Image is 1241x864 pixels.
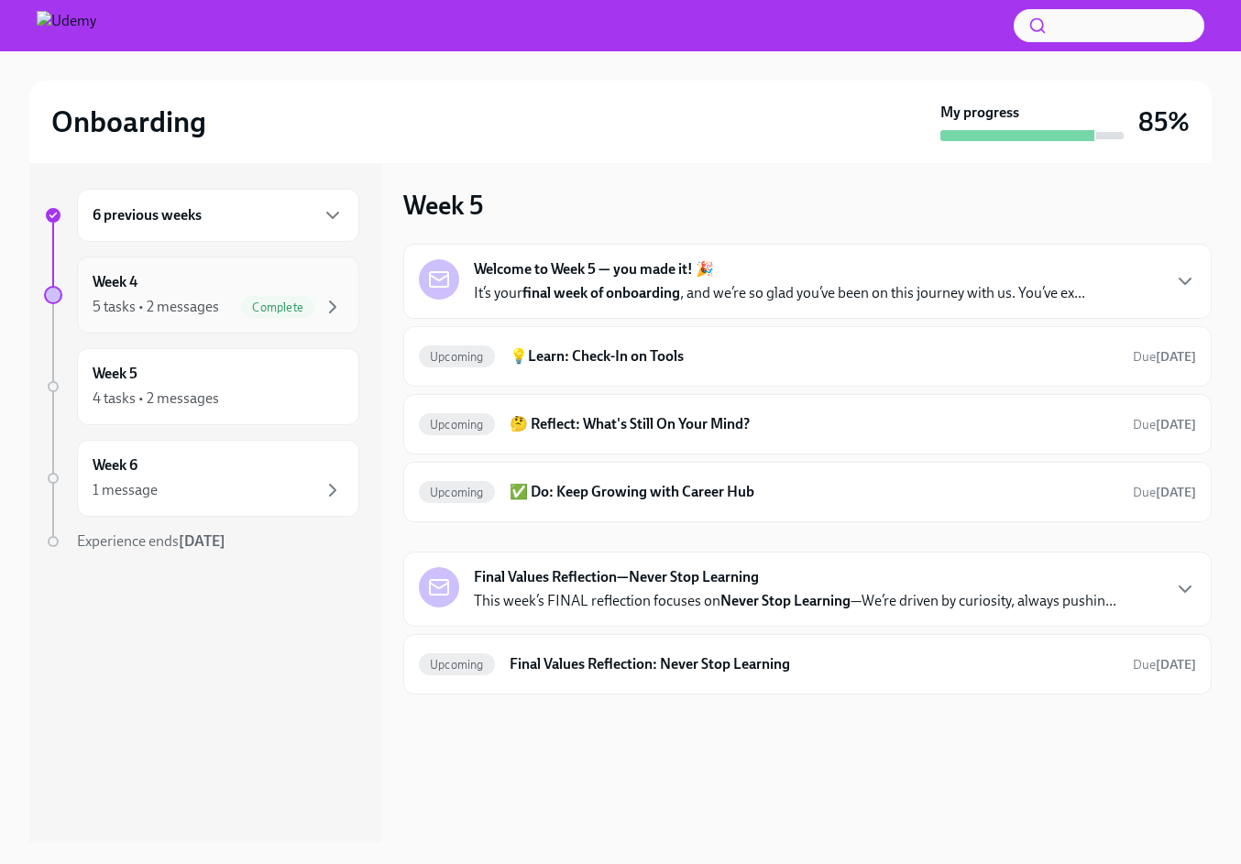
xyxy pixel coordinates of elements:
[1133,485,1196,500] span: Due
[77,532,225,550] span: Experience ends
[1156,485,1196,500] strong: [DATE]
[419,410,1196,439] a: Upcoming🤔 Reflect: What's Still On Your Mind?Due[DATE]
[44,440,359,517] a: Week 61 message
[93,455,137,476] h6: Week 6
[419,650,1196,679] a: UpcomingFinal Values Reflection: Never Stop LearningDue[DATE]
[1133,656,1196,673] span: August 18th, 2025 11:00
[474,591,1116,611] p: This week’s FINAL reflection focuses on —We’re driven by curiosity, always pushin...
[1133,484,1196,501] span: August 16th, 2025 11:00
[474,567,759,587] strong: Final Values Reflection—Never Stop Learning
[51,104,206,140] h2: Onboarding
[179,532,225,550] strong: [DATE]
[419,486,495,499] span: Upcoming
[93,297,219,317] div: 5 tasks • 2 messages
[93,205,202,225] h6: 6 previous weeks
[93,388,219,409] div: 4 tasks • 2 messages
[1133,416,1196,433] span: August 16th, 2025 11:00
[241,301,314,314] span: Complete
[1133,348,1196,366] span: August 16th, 2025 11:00
[1156,349,1196,365] strong: [DATE]
[1133,349,1196,365] span: Due
[44,257,359,334] a: Week 45 tasks • 2 messagesComplete
[403,189,483,222] h3: Week 5
[93,272,137,292] h6: Week 4
[474,283,1085,303] p: It’s your , and we’re so glad you’ve been on this journey with us. You’ve ex...
[940,103,1019,123] strong: My progress
[419,477,1196,507] a: Upcoming✅ Do: Keep Growing with Career HubDue[DATE]
[419,350,495,364] span: Upcoming
[1138,105,1190,138] h3: 85%
[1133,657,1196,673] span: Due
[474,259,714,279] strong: Welcome to Week 5 — you made it! 🎉
[1133,417,1196,432] span: Due
[1156,657,1196,673] strong: [DATE]
[419,418,495,432] span: Upcoming
[510,414,1118,434] h6: 🤔 Reflect: What's Still On Your Mind?
[77,189,359,242] div: 6 previous weeks
[510,346,1118,366] h6: 💡Learn: Check-In on Tools
[419,658,495,672] span: Upcoming
[1156,417,1196,432] strong: [DATE]
[93,480,158,500] div: 1 message
[510,482,1118,502] h6: ✅ Do: Keep Growing with Career Hub
[419,342,1196,371] a: Upcoming💡Learn: Check-In on ToolsDue[DATE]
[510,654,1118,674] h6: Final Values Reflection: Never Stop Learning
[37,11,96,40] img: Udemy
[44,348,359,425] a: Week 54 tasks • 2 messages
[93,364,137,384] h6: Week 5
[522,284,680,301] strong: final week of onboarding
[720,592,851,609] strong: Never Stop Learning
